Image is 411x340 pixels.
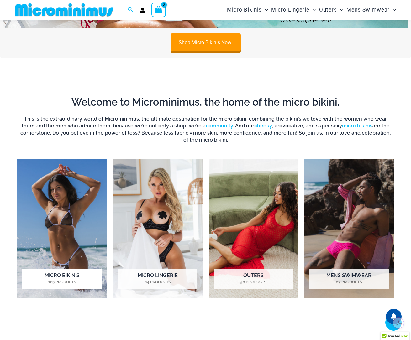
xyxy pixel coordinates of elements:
[346,2,390,18] span: Mens Swimwear
[309,269,389,289] h2: Mens Swimwear
[22,279,102,285] mark: 189 Products
[151,3,166,17] a: View Shopping Cart, empty
[118,269,197,289] h2: Micro Lingerie
[128,6,133,14] a: Search icon link
[270,2,317,18] a: Micro LingerieMenu ToggleMenu Toggle
[304,159,394,298] img: Mens Swimwear
[206,123,233,129] a: community
[171,33,241,51] a: Shop Micro Bikinis Now!
[214,269,293,289] h2: Outers
[318,2,345,18] a: OutersMenu ToggleMenu Toggle
[319,2,337,18] span: Outers
[140,8,145,13] a: Account icon link
[309,279,389,285] mark: 27 Products
[337,2,343,18] span: Menu Toggle
[214,279,293,285] mark: 50 Products
[225,2,270,18] a: Micro BikinisMenu ToggleMenu Toggle
[224,1,398,19] nav: Site Navigation
[17,159,107,298] img: Micro Bikinis
[271,2,309,18] span: Micro Lingerie
[227,2,262,18] span: Micro Bikinis
[209,159,298,298] img: Outers
[345,2,398,18] a: Mens SwimwearMenu ToggleMenu Toggle
[17,95,394,109] h2: Welcome to Microminimus, the home of the micro bikini.
[254,123,272,129] a: cheeky
[13,3,116,17] img: MM SHOP LOGO FLAT
[113,159,202,298] a: Visit product category Micro Lingerie
[118,279,197,285] mark: 64 Products
[17,116,394,144] h6: This is the extraordinary world of Microminimus, the ultimate destination for the micro bikini, c...
[342,123,372,129] a: micro bikinis
[390,2,396,18] span: Menu Toggle
[17,159,107,298] a: Visit product category Micro Bikinis
[22,269,102,289] h2: Micro Bikinis
[209,159,298,298] a: Visit product category Outers
[304,159,394,298] a: Visit product category Mens Swimwear
[113,159,202,298] img: Micro Lingerie
[309,2,316,18] span: Menu Toggle
[262,2,268,18] span: Menu Toggle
